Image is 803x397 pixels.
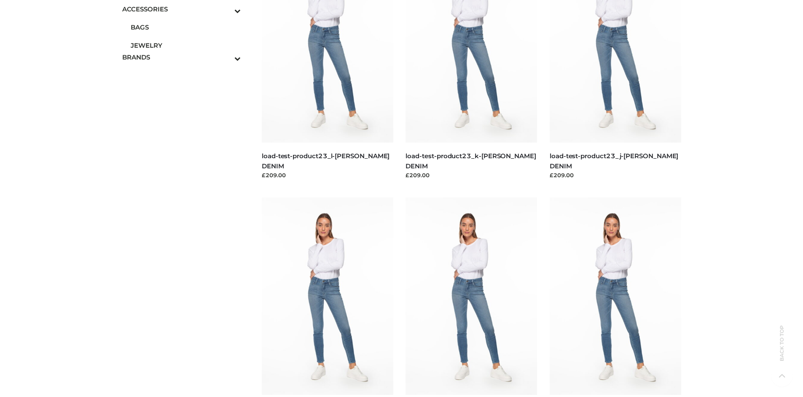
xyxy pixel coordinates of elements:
a: BAGS [131,18,241,36]
span: Back to top [771,340,792,361]
div: £209.00 [262,171,393,179]
a: JEWELRY [131,36,241,54]
span: JEWELRY [131,41,241,50]
a: load-test-product23_l-[PERSON_NAME] DENIM [262,152,389,170]
a: load-test-product23_k-[PERSON_NAME] DENIM [406,152,536,170]
span: BAGS [131,22,241,32]
span: BRANDS [122,52,241,62]
span: ACCESSORIES [122,4,241,14]
div: £209.00 [406,171,537,179]
a: load-test-product23_j-[PERSON_NAME] DENIM [550,152,678,170]
button: Toggle Submenu [211,48,241,66]
a: BRANDSToggle Submenu [122,48,241,66]
div: £209.00 [550,171,681,179]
